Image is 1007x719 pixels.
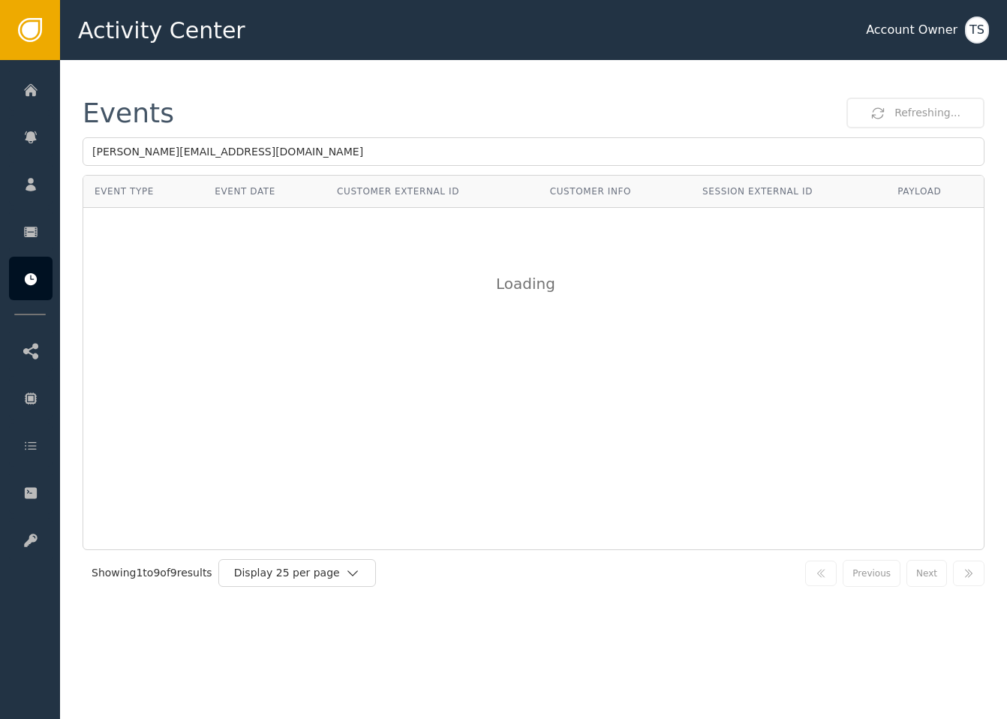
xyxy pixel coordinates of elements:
[215,185,314,198] div: Event Date
[866,21,957,39] div: Account Owner
[218,559,376,587] button: Display 25 per page
[95,185,192,198] div: Event Type
[83,137,984,166] input: Search by event type, customer ID, customer name, or session ID
[702,185,875,198] div: Session External ID
[965,17,989,44] button: TS
[496,272,571,295] div: Loading
[92,565,212,581] div: Showing 1 to 9 of 9 results
[78,14,245,47] span: Activity Center
[337,185,528,198] div: Customer External ID
[234,565,345,581] div: Display 25 per page
[897,185,972,198] div: Payload
[83,100,174,127] div: Events
[550,185,680,198] div: Customer Info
